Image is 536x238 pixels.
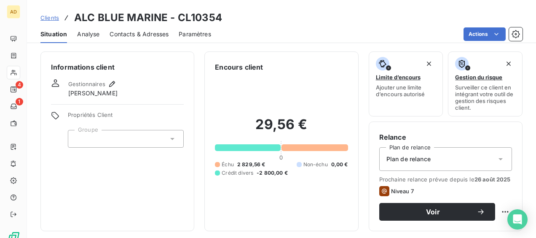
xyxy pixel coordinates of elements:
div: Open Intercom Messenger [507,209,528,230]
span: Crédit divers [222,169,253,177]
h6: Informations client [51,62,184,72]
span: Propriétés Client [68,111,184,123]
span: Gestionnaires [68,81,105,87]
span: Voir [389,208,477,215]
span: Contacts & Adresses [110,30,169,38]
button: Limite d’encoursAjouter une limite d’encours autorisé [369,51,443,116]
span: Clients [40,14,59,21]
span: Situation [40,30,67,38]
span: 0,00 € [331,161,348,168]
span: Limite d’encours [376,74,421,81]
h6: Encours client [215,62,263,72]
span: Paramètres [179,30,211,38]
span: Prochaine relance prévue depuis le [379,176,512,183]
h2: 29,56 € [215,116,348,141]
span: [PERSON_NAME] [68,89,118,97]
span: Ajouter une limite d’encours autorisé [376,84,436,97]
span: 0 [279,154,283,161]
span: Plan de relance [386,155,431,163]
div: AD [7,5,20,19]
input: Ajouter une valeur [75,135,82,143]
span: Non-échu [303,161,328,168]
span: Surveiller ce client en intégrant votre outil de gestion des risques client. [455,84,515,111]
span: Échu [222,161,234,168]
h3: ALC BLUE MARINE - CL10354 [74,10,222,25]
span: 4 [16,81,23,89]
span: Gestion du risque [455,74,502,81]
a: Clients [40,14,59,22]
button: Voir [379,203,495,221]
h6: Relance [379,132,512,142]
span: 1 [16,98,23,105]
span: -2 800,00 € [257,169,288,177]
span: 2 829,56 € [237,161,265,168]
span: Analyse [77,30,99,38]
button: Actions [464,27,506,41]
span: 26 août 2025 [474,176,511,183]
span: Niveau 7 [391,188,414,195]
button: Gestion du risqueSurveiller ce client en intégrant votre outil de gestion des risques client. [448,51,523,116]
